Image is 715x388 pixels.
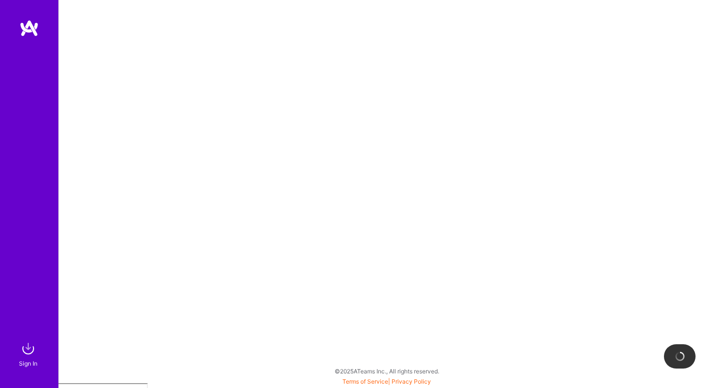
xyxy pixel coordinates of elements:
[674,350,686,362] img: loading
[20,339,38,369] a: sign inSign In
[18,339,38,358] img: sign in
[19,358,37,369] div: Sign In
[58,359,715,383] div: © 2025 ATeams Inc., All rights reserved.
[342,378,431,385] span: |
[19,19,39,37] img: logo
[392,378,431,385] a: Privacy Policy
[342,378,388,385] a: Terms of Service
